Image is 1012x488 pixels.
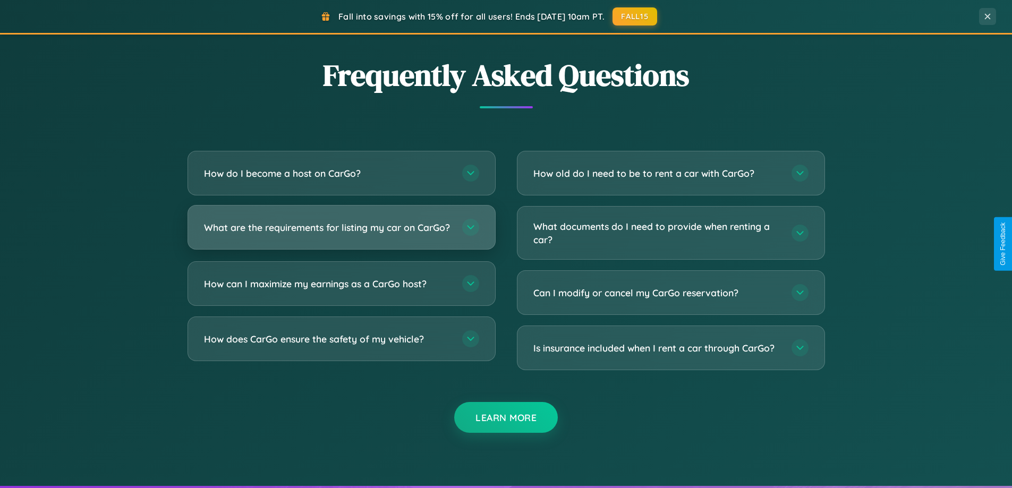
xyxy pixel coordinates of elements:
[533,341,781,355] h3: Is insurance included when I rent a car through CarGo?
[188,55,825,96] h2: Frequently Asked Questions
[533,167,781,180] h3: How old do I need to be to rent a car with CarGo?
[204,332,452,346] h3: How does CarGo ensure the safety of my vehicle?
[533,220,781,246] h3: What documents do I need to provide when renting a car?
[999,222,1007,266] div: Give Feedback
[204,221,452,234] h3: What are the requirements for listing my car on CarGo?
[533,286,781,299] h3: Can I modify or cancel my CarGo reservation?
[338,11,605,22] span: Fall into savings with 15% off for all users! Ends [DATE] 10am PT.
[204,277,452,290] h3: How can I maximize my earnings as a CarGo host?
[204,167,452,180] h3: How do I become a host on CarGo?
[613,7,657,25] button: FALL15
[454,402,558,433] button: Learn More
